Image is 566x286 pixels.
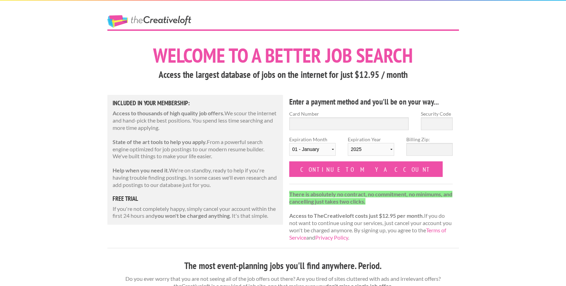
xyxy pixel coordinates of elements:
h3: Access the largest database of jobs on the internet for just $12.95 / month [107,68,459,81]
label: Security Code [421,110,453,117]
strong: There is absolutely no contract, no commitment, no minimums, and cancelling just takes two clicks. [289,191,452,205]
h4: Enter a payment method and you'll be on your way... [289,96,453,107]
p: We're on standby, ready to help if you're having trouble finding postings. In some cases we'll ev... [113,167,278,188]
label: Card Number [289,110,409,117]
p: If you're not completely happy, simply cancel your account within the first 24 hours and . It's t... [113,205,278,220]
p: From a powerful search engine optimized for job postings to our modern resume builder. We've buil... [113,138,278,160]
label: Expiration Year [348,136,394,161]
strong: Help when you need it. [113,167,169,173]
p: We scour the internet and hand-pick the best positions. You spend less time searching and more ti... [113,110,278,131]
select: Expiration Month [289,143,336,156]
strong: Access to thousands of high quality job offers. [113,110,224,116]
a: Privacy Policy [315,234,348,241]
select: Expiration Year [348,143,394,156]
strong: you won't be charged anything [154,212,230,219]
h1: Welcome to a better job search [107,45,459,65]
h3: The most event-planning jobs you'll find anywhere. Period. [107,259,459,272]
a: The Creative Loft [107,15,191,28]
label: Expiration Month [289,136,336,161]
strong: State of the art tools to help you apply. [113,138,207,145]
p: If you do not want to continue using our services, just cancel your account you won't be charged ... [289,191,453,241]
h5: free trial [113,196,278,202]
label: Billing Zip: [406,136,453,143]
a: Terms of Service [289,227,446,241]
strong: Access to TheCreativeloft costs just $12.95 per month. [289,212,424,219]
input: Continue to my account [289,161,443,177]
h5: Included in Your Membership: [113,100,278,106]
